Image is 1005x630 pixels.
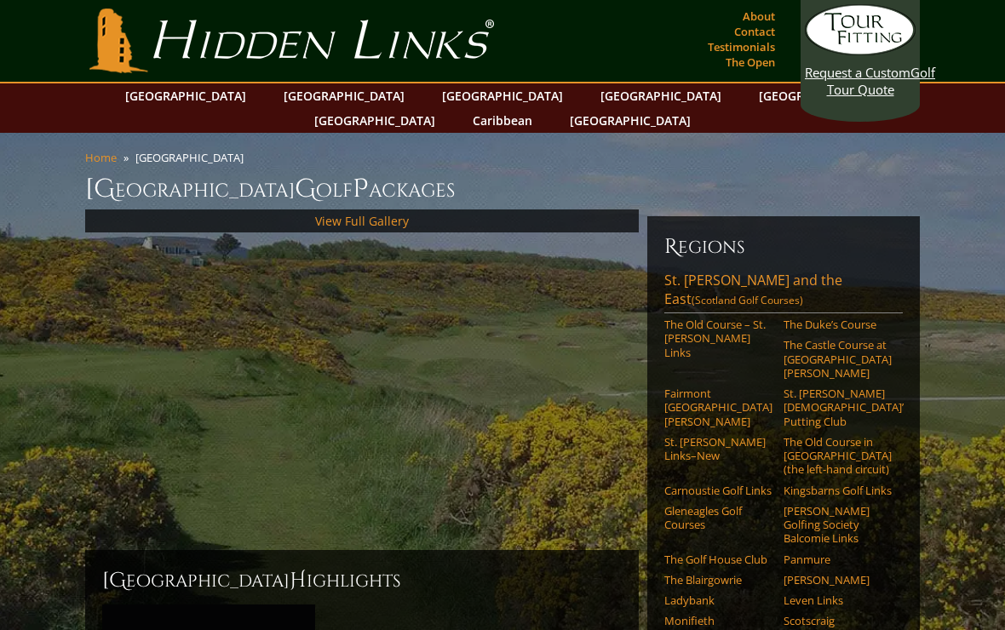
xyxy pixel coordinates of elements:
a: Monifieth [664,614,772,627]
a: Scotscraig [784,614,892,627]
a: Request a CustomGolf Tour Quote [805,4,916,98]
a: Gleneagles Golf Courses [664,504,772,532]
a: St. [PERSON_NAME] [DEMOGRAPHIC_DATA]’ Putting Club [784,387,892,428]
span: P [353,172,369,206]
a: Fairmont [GEOGRAPHIC_DATA][PERSON_NAME] [664,387,772,428]
a: Home [85,150,117,165]
span: (Scotland Golf Courses) [692,293,803,307]
a: The Old Course in [GEOGRAPHIC_DATA] (the left-hand circuit) [784,435,892,477]
a: [GEOGRAPHIC_DATA] [750,83,888,108]
a: [GEOGRAPHIC_DATA] [117,83,255,108]
a: The Castle Course at [GEOGRAPHIC_DATA][PERSON_NAME] [784,338,892,380]
a: [PERSON_NAME] [784,573,892,587]
a: Leven Links [784,593,892,607]
a: About [738,4,779,28]
a: [GEOGRAPHIC_DATA] [306,108,444,133]
a: The Duke’s Course [784,318,892,331]
h1: [GEOGRAPHIC_DATA] olf ackages [85,172,920,206]
h2: [GEOGRAPHIC_DATA] ighlights [102,567,622,594]
span: G [295,172,316,206]
a: Kingsbarns Golf Links [784,484,892,497]
span: Request a Custom [805,64,910,81]
a: The Old Course – St. [PERSON_NAME] Links [664,318,772,359]
a: St. [PERSON_NAME] and the East(Scotland Golf Courses) [664,271,903,313]
a: The Open [721,50,779,74]
a: [GEOGRAPHIC_DATA] [434,83,571,108]
a: The Golf House Club [664,553,772,566]
a: Carnoustie Golf Links [664,484,772,497]
a: [GEOGRAPHIC_DATA] [561,108,699,133]
a: View Full Gallery [315,213,409,229]
a: Caribbean [464,108,541,133]
a: Panmure [784,553,892,566]
a: [GEOGRAPHIC_DATA] [592,83,730,108]
a: St. [PERSON_NAME] Links–New [664,435,772,463]
a: Testimonials [703,35,779,59]
span: H [290,567,307,594]
li: [GEOGRAPHIC_DATA] [135,150,250,165]
h6: Regions [664,233,903,261]
a: [PERSON_NAME] Golfing Society Balcomie Links [784,504,892,546]
a: Ladybank [664,593,772,607]
a: The Blairgowrie [664,573,772,587]
a: Contact [730,20,779,43]
a: [GEOGRAPHIC_DATA] [275,83,413,108]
